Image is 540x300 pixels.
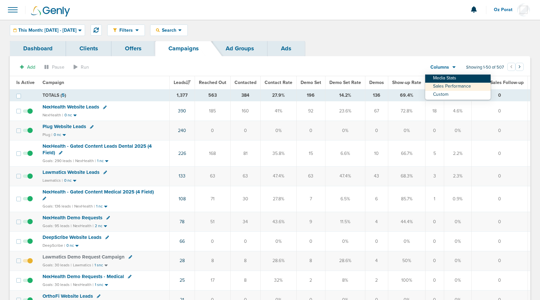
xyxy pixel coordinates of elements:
span: NexHealth Demo Requests [43,215,102,221]
span: Reached Out [199,80,226,85]
a: Campaigns [155,41,212,56]
td: 5 [425,141,444,166]
small: Plug | [43,132,52,137]
span: Contacted [235,80,256,85]
small: NexHealth | [73,224,94,228]
td: 63 [195,166,230,186]
td: 0 [296,231,325,251]
td: 85.7% [388,186,425,212]
td: 0 [365,121,388,141]
td: 185 [195,101,230,121]
td: 14.2% [325,89,365,101]
span: Needs Sales Follow-up [476,80,524,85]
td: 47.4% [260,166,296,186]
td: 0 [425,121,444,141]
small: 2 nc [95,224,102,228]
td: 0 [471,101,528,121]
td: 136 [365,89,388,101]
td: 160 [230,101,260,121]
td: 0% [260,231,296,251]
small: Goals: 95 leads | [43,224,72,228]
span: Contact Rate [265,80,292,85]
td: 7 [296,186,325,212]
td: 8 [195,251,230,271]
span: Show-up Rate [392,80,421,85]
a: 226 [178,151,186,156]
td: 35.8% [260,141,296,166]
small: NexHealth | [73,282,94,287]
small: 1 nc [96,204,103,209]
a: 108 [179,196,186,202]
td: 28.6% [325,251,365,271]
td: 8 [296,251,325,271]
small: Lawmatics | [43,178,63,183]
td: 81 [230,141,260,166]
td: 2.3% [444,166,471,186]
img: Genly [31,6,70,17]
span: NexHealth Website Leads [43,104,99,110]
td: 0% [260,121,296,141]
td: 0% [388,231,425,251]
td: 3 [425,166,444,186]
td: 0 [296,121,325,141]
td: 0 [471,141,528,166]
a: 240 [178,128,186,133]
button: Add [16,62,39,72]
small: Goals: 136 leads | [43,204,73,209]
small: 1 snc [95,282,103,287]
td: 2.2% [444,141,471,166]
td: 34 [230,212,260,232]
a: Dashboard [10,41,66,56]
button: Go to next page [515,63,524,71]
td: 0 [425,271,444,290]
td: 0 [471,271,528,290]
a: Media Stats [425,75,491,83]
a: 66 [180,239,185,244]
td: 4 [365,212,388,232]
td: 18 [425,101,444,121]
td: 0.9% [444,186,471,212]
a: Custom [425,91,491,99]
span: DeepScribe Website Leads [43,234,101,240]
a: 133 [179,173,185,179]
td: 1 [425,186,444,212]
small: NexHealth | [43,113,63,117]
td: 28.6% [260,251,296,271]
a: Ads [268,41,305,56]
span: Plug Website Leads [43,124,86,129]
td: TOTALS ( ) [39,89,169,101]
td: 0% [444,212,471,232]
a: Offers [112,41,155,56]
span: Search [160,27,178,33]
td: 1,377 [169,89,195,101]
small: NexHealth | [75,158,96,163]
td: 92 [296,101,325,121]
a: Sales Performance [425,83,491,91]
td: 0% [444,121,471,141]
small: NexHealth | [74,204,95,208]
td: 71 [195,186,230,212]
td: 4.6% [444,101,471,121]
td: 0 [230,231,260,251]
td: 15 [296,141,325,166]
span: Leads [174,80,191,85]
span: Columns [430,64,449,71]
td: 10 [365,141,388,166]
td: 2 [296,271,325,290]
td: 168 [195,141,230,166]
span: OrthoFi Website Leads [43,293,93,299]
td: 196 [296,89,325,101]
td: 6.6% [325,141,365,166]
span: NexHealth Demo Requests - Medical [43,274,124,279]
td: 0% [325,121,365,141]
td: 51 [195,212,230,232]
td: 27.9% [260,89,296,101]
td: 0 [425,212,444,232]
small: Lawmatics | [73,263,93,267]
small: 1 snc [95,263,103,268]
td: 4 [365,251,388,271]
small: Goals: 30 leads | [43,282,72,287]
small: 1 nc [97,158,104,163]
td: 66.7% [388,141,425,166]
td: 69.4% [388,89,425,101]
